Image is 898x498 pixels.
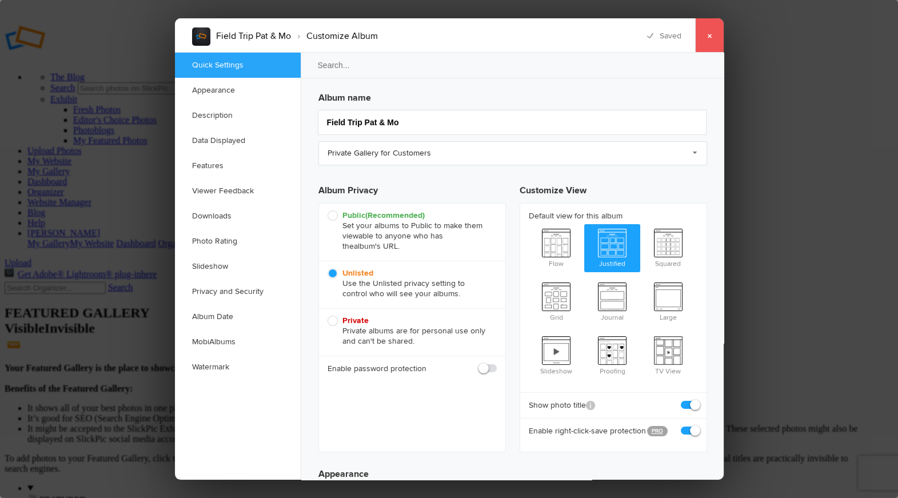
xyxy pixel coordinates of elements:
[175,178,301,204] a: Viewer Feedback
[318,141,707,165] a: Private Gallery for Customers
[328,363,426,375] b: Enable password protection
[175,128,301,153] a: Data Displayed
[175,204,301,229] a: Downloads
[328,210,491,252] span: Set your albums to Public to make them viewable to anyone who has the
[175,229,301,254] a: Photo Rating
[354,241,400,251] span: album's URL.
[342,210,425,220] b: Public
[175,329,301,354] a: MobiAlbums
[318,174,506,203] h3: Album Privacy
[175,254,301,279] a: Slideshow
[318,86,707,105] h3: Album name
[342,316,369,325] b: Private
[216,26,291,46] li: Field Trip Pat & Mo
[342,268,373,278] b: Unlisted
[695,18,724,53] a: ×
[529,224,585,270] span: Flow
[175,279,301,304] a: Privacy and Security
[584,224,640,270] span: Justified
[318,458,707,481] h3: Appearance
[647,426,668,436] a: PRO
[175,354,301,380] a: Watermark
[584,332,640,377] span: Proofing
[175,78,301,103] a: Appearance
[529,400,595,411] b: Show photo title
[529,425,638,437] b: Enable right-click-save protection
[192,27,210,46] img: album_sample.webp
[529,332,585,377] span: Slideshow
[291,26,378,46] li: Customize Album
[300,52,725,78] input: Search...
[175,304,301,329] a: Album Date
[529,278,585,324] span: Grid
[365,210,425,220] i: (Recommended)
[520,174,707,203] h3: Customize View
[328,268,491,299] span: Use the Unlisted privacy setting to control who will see your albums.
[640,278,696,324] span: Large
[175,103,301,128] a: Description
[175,153,301,178] a: Features
[584,278,640,324] span: Journal
[640,224,696,270] span: Squared
[175,53,301,78] a: Quick Settings
[328,316,491,346] span: Private albums are for personal use only and can't be shared.
[529,210,698,222] b: Default view for this album
[640,332,696,377] span: TV View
